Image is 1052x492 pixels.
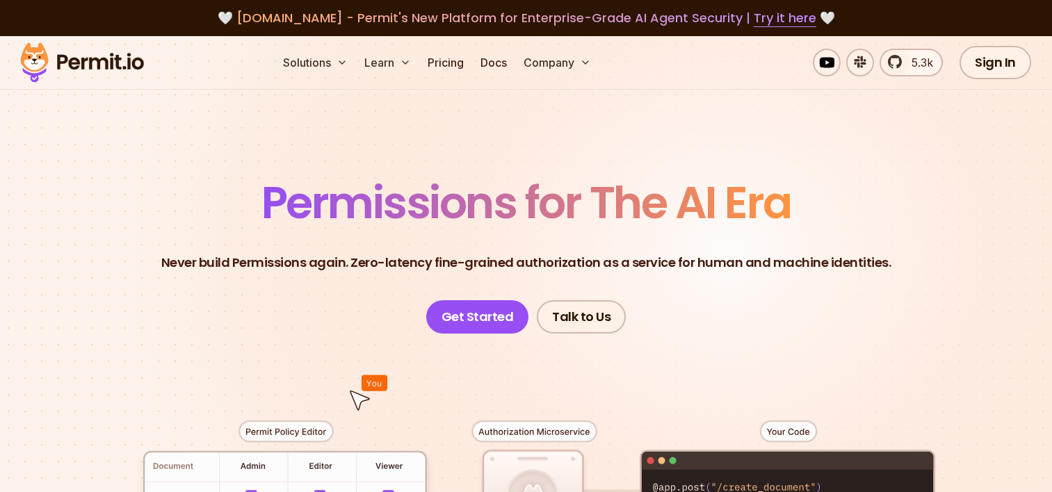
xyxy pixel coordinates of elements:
[518,49,597,76] button: Company
[426,300,529,334] a: Get Started
[236,9,816,26] span: [DOMAIN_NAME] - Permit's New Platform for Enterprise-Grade AI Agent Security |
[960,46,1031,79] a: Sign In
[277,49,353,76] button: Solutions
[161,253,891,272] p: Never build Permissions again. Zero-latency fine-grained authorization as a service for human and...
[475,49,512,76] a: Docs
[359,49,416,76] button: Learn
[537,300,626,334] a: Talk to Us
[903,54,933,71] span: 5.3k
[880,49,943,76] a: 5.3k
[422,49,469,76] a: Pricing
[261,172,791,233] span: Permissions for The AI Era
[754,9,816,27] a: Try it here
[14,39,150,86] img: Permit logo
[33,8,1019,28] div: 🤍 🤍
